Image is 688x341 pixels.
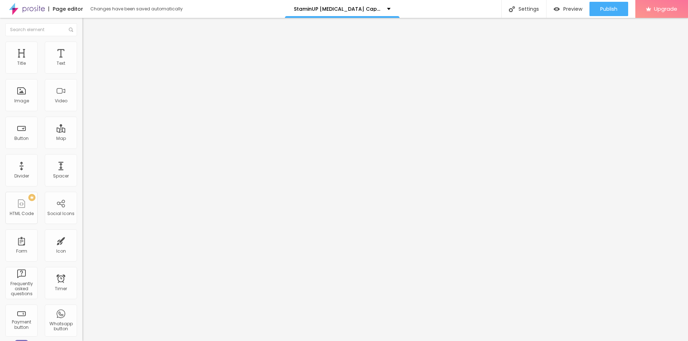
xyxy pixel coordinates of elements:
button: Publish [589,2,628,16]
div: Video [55,98,67,103]
div: HTML Code [10,211,34,216]
span: Publish [600,6,617,12]
img: view-1.svg [554,6,560,12]
div: Timer [55,286,67,291]
img: Icone [509,6,515,12]
div: Button [14,136,29,141]
div: Map [56,136,66,141]
div: Divider [14,174,29,179]
p: StaminUP [MEDICAL_DATA] Capsules Reviews [294,6,382,11]
div: Icon [56,249,66,254]
div: Image [14,98,29,103]
div: Form [16,249,27,254]
img: Icone [69,28,73,32]
div: Changes have been saved automatically [90,7,183,11]
div: Whatsapp button [47,321,75,332]
div: Social Icons [47,211,75,216]
div: Title [17,61,26,66]
div: Payment button [7,320,35,330]
div: Frequently asked questions [7,281,35,297]
button: Preview [546,2,589,16]
span: Upgrade [654,6,677,12]
span: Preview [563,6,582,12]
input: Search element [5,23,77,36]
div: Page editor [48,6,83,11]
div: Spacer [53,174,69,179]
div: Text [57,61,65,66]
